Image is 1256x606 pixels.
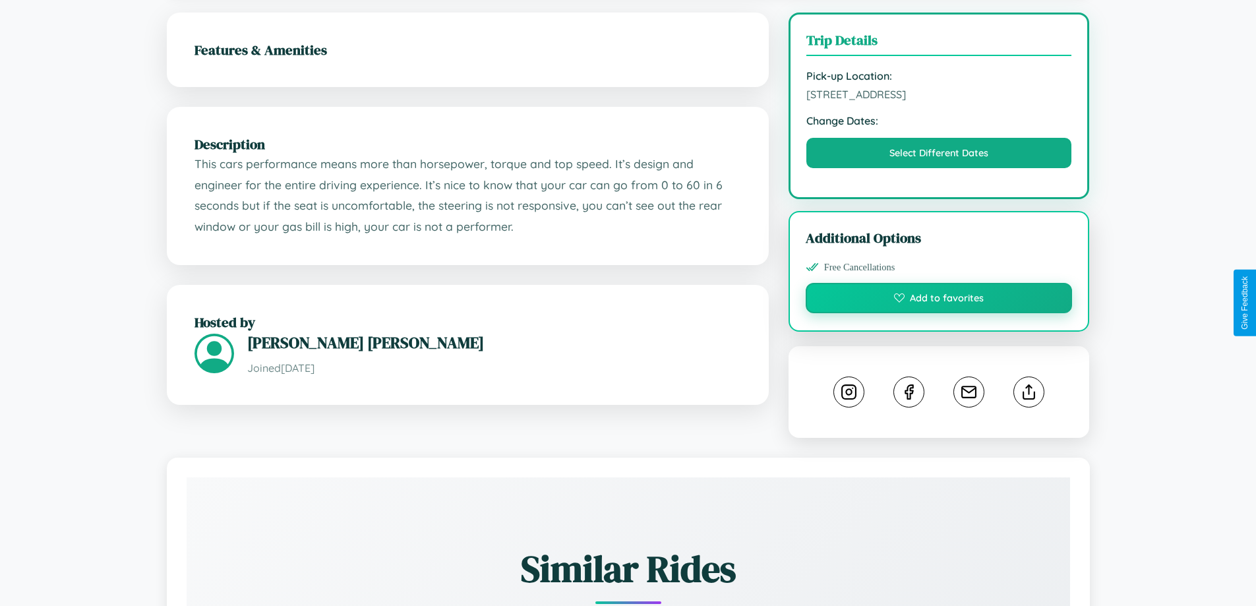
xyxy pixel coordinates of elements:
h3: [PERSON_NAME] [PERSON_NAME] [247,332,741,353]
button: Add to favorites [806,283,1073,313]
h2: Features & Amenities [194,40,741,59]
span: [STREET_ADDRESS] [806,88,1072,101]
strong: Change Dates: [806,114,1072,127]
strong: Pick-up Location: [806,69,1072,82]
span: Free Cancellations [824,262,895,273]
p: Joined [DATE] [247,359,741,378]
button: Select Different Dates [806,138,1072,168]
h2: Similar Rides [233,543,1024,594]
h3: Trip Details [806,30,1072,56]
h3: Additional Options [806,228,1073,247]
div: Give Feedback [1240,276,1249,330]
p: This cars performance means more than horsepower, torque and top speed. It’s design and engineer ... [194,154,741,237]
h2: Description [194,135,741,154]
h2: Hosted by [194,313,741,332]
